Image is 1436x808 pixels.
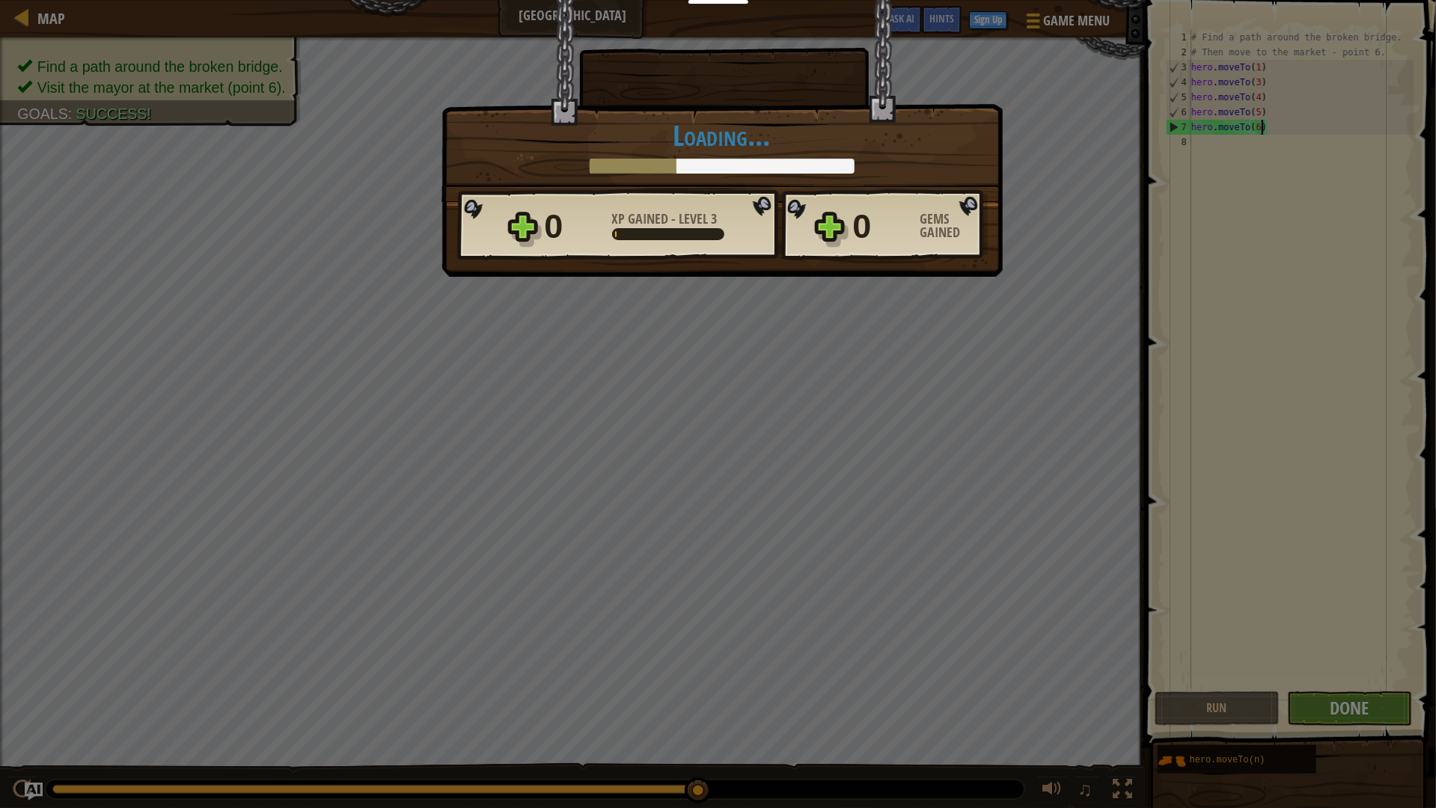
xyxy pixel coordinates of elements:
[712,209,718,228] span: 3
[676,209,712,228] span: Level
[612,209,672,228] span: XP Gained
[545,203,603,251] div: 0
[457,120,987,151] h1: Loading...
[612,212,718,226] div: -
[853,203,911,251] div: 0
[920,212,988,239] div: Gems Gained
